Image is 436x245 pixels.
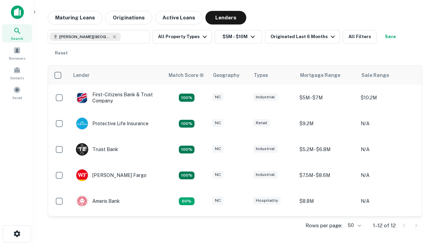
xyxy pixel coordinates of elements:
[212,119,223,127] div: NC
[165,66,209,85] th: Capitalize uses an advanced AI algorithm to match your search with the best lender. The match sco...
[50,46,72,60] button: Reset
[153,30,212,44] button: All Property Types
[76,195,88,207] img: picture
[253,119,270,127] div: Retail
[357,136,419,162] td: N/A
[179,94,194,102] div: Matching Properties: 2, hasApolloMatch: undefined
[361,71,389,79] div: Sale Range
[73,71,90,79] div: Lender
[76,169,146,181] div: [PERSON_NAME] Fargo
[212,145,223,153] div: NC
[254,71,268,79] div: Types
[357,111,419,136] td: N/A
[10,75,24,81] span: Contacts
[2,44,32,62] a: Borrowers
[296,111,357,136] td: $9.2M
[76,118,88,129] img: picture
[2,83,32,102] a: Saved
[250,66,296,85] th: Types
[76,92,88,103] img: picture
[212,171,223,179] div: NC
[357,188,419,214] td: N/A
[11,36,23,41] span: Search
[357,85,419,111] td: $10.2M
[2,24,32,43] a: Search
[179,197,194,206] div: Matching Properties: 1, hasApolloMatch: undefined
[296,66,357,85] th: Mortgage Range
[296,85,357,111] td: $5M - $7M
[169,71,204,79] div: Capitalize uses an advanced AI algorithm to match your search with the best lender. The match sco...
[253,171,278,179] div: Industrial
[379,30,401,44] button: Save your search to get updates of matches that match your search criteria.
[76,92,158,104] div: First-citizens Bank & Trust Company
[205,11,246,24] button: Lenders
[76,169,88,181] img: picture
[9,55,25,61] span: Borrowers
[179,120,194,128] div: Matching Properties: 2, hasApolloMatch: undefined
[296,188,357,214] td: $8.8M
[179,146,194,154] div: Matching Properties: 3, hasApolloMatch: undefined
[76,195,120,207] div: Ameris Bank
[402,191,436,223] iframe: Chat Widget
[306,222,342,230] p: Rows per page:
[155,11,203,24] button: Active Loans
[59,34,110,40] span: [PERSON_NAME][GEOGRAPHIC_DATA], [GEOGRAPHIC_DATA]
[300,71,340,79] div: Mortgage Range
[179,171,194,180] div: Matching Properties: 2, hasApolloMatch: undefined
[169,71,203,79] h6: Match Score
[12,95,22,100] span: Saved
[79,146,85,153] p: T B
[357,214,419,240] td: N/A
[2,64,32,82] a: Contacts
[270,33,337,41] div: Originated Last 6 Months
[296,136,357,162] td: $5.2M - $6.8M
[253,197,281,205] div: Hospitality
[265,30,340,44] button: Originated Last 6 Months
[105,11,152,24] button: Originations
[212,197,223,205] div: NC
[343,30,377,44] button: All Filters
[212,93,223,101] div: NC
[69,66,165,85] th: Lender
[76,143,118,156] div: Truist Bank
[76,117,149,130] div: Protective Life Insurance
[11,5,24,19] img: capitalize-icon.png
[48,11,103,24] button: Maturing Loans
[373,222,396,230] p: 1–12 of 12
[253,93,278,101] div: Industrial
[209,66,250,85] th: Geography
[345,220,362,230] div: 50
[357,162,419,188] td: N/A
[357,66,419,85] th: Sale Range
[296,214,357,240] td: $9.2M
[213,71,239,79] div: Geography
[296,162,357,188] td: $7.5M - $8.6M
[253,145,278,153] div: Industrial
[215,30,262,44] button: $5M - $10M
